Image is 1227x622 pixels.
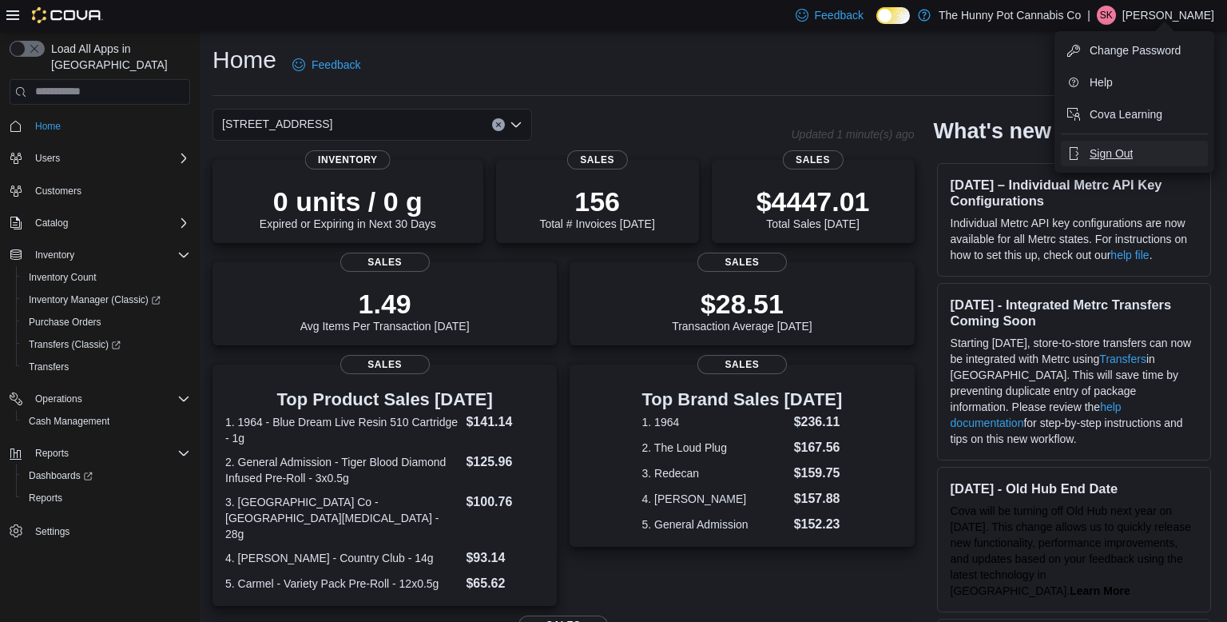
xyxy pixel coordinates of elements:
[10,108,190,584] nav: Complex example
[3,388,197,410] button: Operations
[22,488,69,508] a: Reports
[466,492,544,512] dd: $100.76
[16,333,197,356] a: Transfers (Classic)
[951,335,1197,447] p: Starting [DATE], store-to-store transfers can now be integrated with Metrc using in [GEOGRAPHIC_D...
[212,44,276,76] h1: Home
[225,414,459,446] dt: 1. 1964 - Blue Dream Live Resin 510 Cartridge - 1g
[35,152,60,165] span: Users
[939,6,1081,25] p: The Hunny Pot Cannabis Co
[22,357,75,377] a: Transfers
[35,447,69,460] span: Reports
[951,297,1197,329] h3: [DATE] - Integrated Metrc Transfers Coming Soon
[22,335,190,354] span: Transfers (Classic)
[45,41,190,73] span: Load All Apps in [GEOGRAPHIC_DATA]
[1090,106,1162,122] span: Cova Learning
[794,515,843,534] dd: $152.23
[260,185,436,230] div: Expired or Expiring in Next 30 Days
[1100,6,1113,25] span: SK
[3,147,197,169] button: Users
[567,150,628,169] span: Sales
[756,185,870,230] div: Total Sales [DATE]
[1110,249,1149,261] a: help file
[286,49,367,81] a: Feedback
[22,466,190,485] span: Dashboards
[29,444,75,463] button: Reports
[492,118,505,131] button: Clear input
[510,118,522,131] button: Open list of options
[794,464,843,483] dd: $159.75
[29,213,74,233] button: Catalog
[22,268,103,287] a: Inventory Count
[16,289,197,311] a: Inventory Manager (Classic)
[951,177,1197,209] h3: [DATE] – Individual Metrc API Key Configurations
[951,504,1191,597] span: Cova will be turning off Old Hub next year on [DATE]. This change allows us to quickly release ne...
[35,120,61,133] span: Home
[300,288,470,333] div: Avg Items Per Transaction [DATE]
[29,389,89,409] button: Operations
[340,253,430,272] span: Sales
[312,57,360,73] span: Feedback
[951,480,1197,496] h3: [DATE] - Old Hub End Date
[22,466,99,485] a: Dashboards
[340,355,430,374] span: Sales
[22,290,190,309] span: Inventory Manager (Classic)
[1070,584,1130,597] a: Learn More
[1090,146,1133,161] span: Sign Out
[466,574,544,593] dd: $65.62
[29,245,190,265] span: Inventory
[222,114,332,134] span: [STREET_ADDRESS]
[29,149,66,168] button: Users
[876,7,910,24] input: Dark Mode
[672,288,812,320] p: $28.51
[642,491,788,507] dt: 4. [PERSON_NAME]
[16,356,197,378] button: Transfers
[22,313,108,332] a: Purchase Orders
[29,522,76,541] a: Settings
[1061,141,1208,166] button: Sign Out
[225,550,459,566] dt: 4. [PERSON_NAME] - Country Club - 14g
[3,212,197,234] button: Catalog
[782,150,843,169] span: Sales
[29,293,161,306] span: Inventory Manager (Classic)
[1061,102,1208,127] button: Cova Learning
[22,268,190,287] span: Inventory Count
[1099,353,1146,365] a: Transfers
[22,313,190,332] span: Purchase Orders
[29,316,101,329] span: Purchase Orders
[3,179,197,202] button: Customers
[29,520,190,540] span: Settings
[35,249,74,261] span: Inventory
[1061,38,1208,63] button: Change Password
[29,181,190,201] span: Customers
[29,117,67,136] a: Home
[22,357,190,377] span: Transfers
[225,494,459,542] dt: 3. [GEOGRAPHIC_DATA] Co - [GEOGRAPHIC_DATA][MEDICAL_DATA] - 28g
[642,440,788,456] dt: 2. The Loud Plug
[29,444,190,463] span: Reports
[32,7,103,23] img: Cova
[539,185,654,230] div: Total # Invoices [DATE]
[697,355,787,374] span: Sales
[466,548,544,568] dd: $93.14
[791,128,914,141] p: Updated 1 minute(s) ago
[29,271,97,284] span: Inventory Count
[539,185,654,217] p: 156
[1097,6,1116,25] div: Sarah Kailan
[697,253,787,272] span: Sales
[300,288,470,320] p: 1.49
[16,410,197,433] button: Cash Management
[466,453,544,472] dd: $125.96
[794,489,843,508] dd: $157.88
[3,519,197,542] button: Settings
[22,412,116,431] a: Cash Management
[35,525,69,538] span: Settings
[3,442,197,465] button: Reports
[22,488,190,508] span: Reports
[642,465,788,481] dt: 3. Redecan
[951,215,1197,263] p: Individual Metrc API key configurations are now available for all Metrc states. For instructions ...
[672,288,812,333] div: Transaction Average [DATE]
[1090,42,1181,58] span: Change Password
[934,118,1051,144] h2: What's new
